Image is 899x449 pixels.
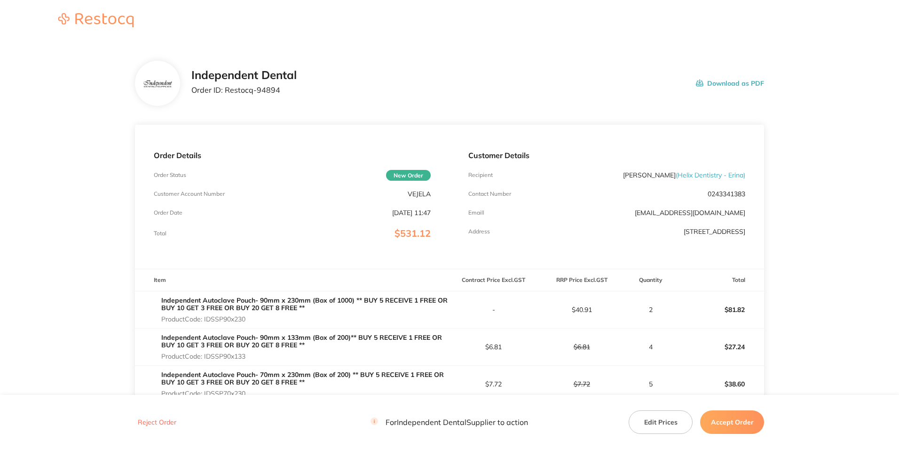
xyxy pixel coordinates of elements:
[161,390,449,397] p: Product Code: IDSSP70x230
[161,315,449,323] p: Product Code: IDSSP90x230
[161,353,449,360] p: Product Code: IDSSP90x133
[154,209,182,216] p: Order Date
[49,13,143,27] img: Restocq logo
[161,296,448,312] a: Independent Autoclave Pouch- 90mm x 230mm (Box of 1000) ** BUY 5 RECEIVE 1 FREE OR BUY 10 GET 3 F...
[468,209,484,216] p: Emaill
[626,380,676,388] p: 5
[677,373,764,395] p: $38.60
[135,418,179,426] button: Reject Order
[677,298,764,321] p: $81.82
[537,269,625,291] th: RRP Price Excl. GST
[49,13,143,29] a: Restocq logo
[154,230,166,237] p: Total
[154,151,431,160] p: Order Details
[708,190,745,198] p: 0243341383
[635,208,745,217] a: [EMAIL_ADDRESS][DOMAIN_NAME]
[468,228,490,235] p: Address
[700,410,764,433] button: Accept Order
[676,269,764,291] th: Total
[386,170,431,181] span: New Order
[626,269,676,291] th: Quantity
[154,172,186,178] p: Order Status
[408,190,431,198] p: VEJELA
[538,306,625,313] p: $40.91
[371,417,528,426] p: For Independent Dental Supplier to action
[468,151,745,160] p: Customer Details
[191,86,297,94] p: Order ID: Restocq- 94894
[392,209,431,216] p: [DATE] 11:47
[135,269,449,291] th: Item
[468,172,493,178] p: Recipient
[468,191,511,197] p: Contact Number
[191,69,297,82] h2: Independent Dental
[676,171,745,179] span: ( Helix Dentistry - Erina )
[154,191,225,197] p: Customer Account Number
[623,171,745,179] p: [PERSON_NAME]
[629,410,693,433] button: Edit Prices
[450,306,537,313] p: -
[450,380,537,388] p: $7.72
[394,227,431,239] span: $531.12
[538,380,625,388] p: $7.72
[161,333,442,349] a: Independent Autoclave Pouch- 90mm x 133mm (Box of 200)** BUY 5 RECEIVE 1 FREE OR BUY 10 GET 3 FRE...
[696,69,764,98] button: Download as PDF
[626,343,676,351] p: 4
[626,306,676,313] p: 2
[538,343,625,351] p: $6.81
[677,336,764,358] p: $27.24
[450,343,537,351] p: $6.81
[684,228,745,235] p: [STREET_ADDRESS]
[142,79,173,88] img: bzV5Y2k1dA
[161,370,444,386] a: Independent Autoclave Pouch- 70mm x 230mm (Box of 200) ** BUY 5 RECEIVE 1 FREE OR BUY 10 GET 3 FR...
[449,269,537,291] th: Contract Price Excl. GST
